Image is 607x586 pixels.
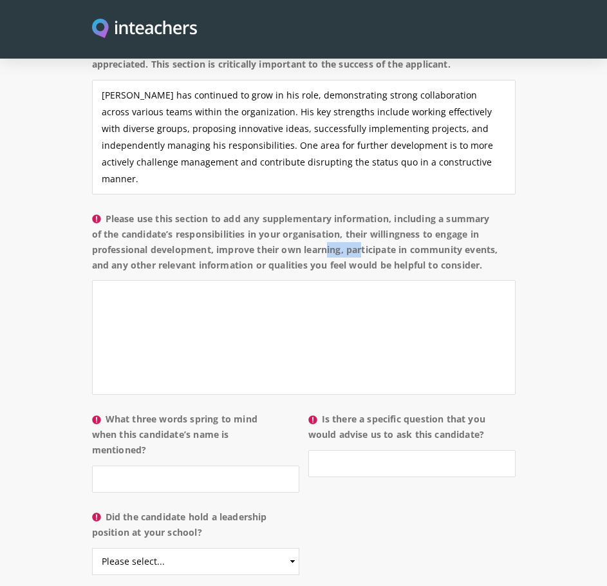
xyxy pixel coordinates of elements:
img: Inteachers [92,19,197,40]
label: What three words spring to mind when this candidate’s name is mentioned? [92,411,299,466]
label: Is there a specific question that you would advise us to ask this candidate? [308,411,516,450]
a: Visit this site's homepage [92,19,197,40]
label: Please use this section to add any supplementary information, including a summary of the candidat... [92,211,516,281]
label: Did the candidate hold a leadership position at your school? [92,509,299,548]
